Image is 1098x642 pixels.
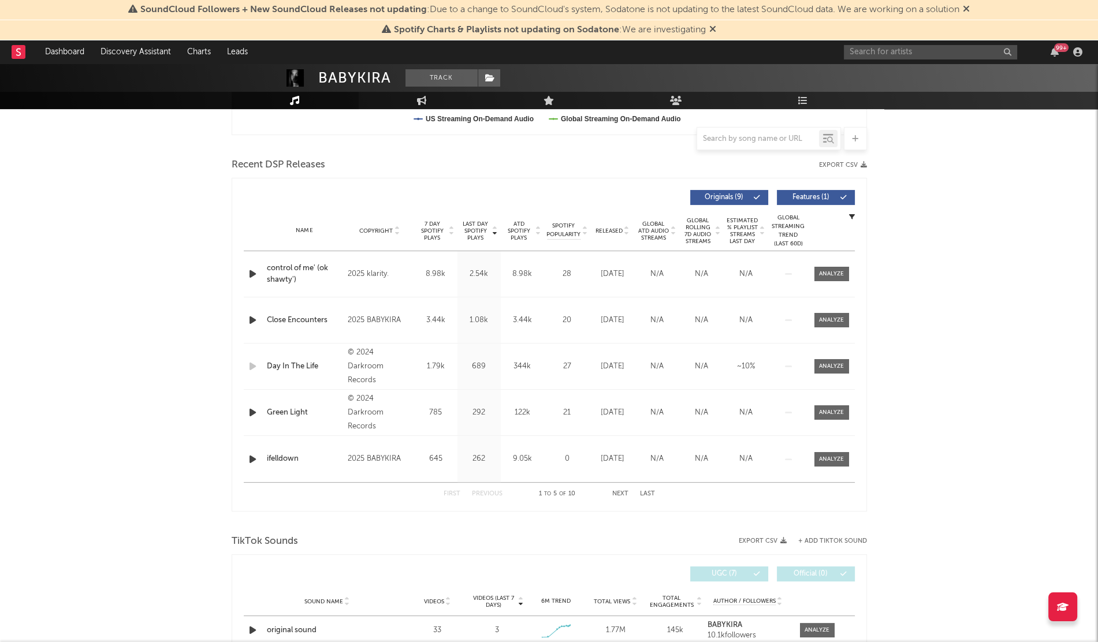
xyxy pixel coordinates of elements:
a: original sound [267,625,388,636]
div: 3.44k [417,315,455,326]
span: Estimated % Playlist Streams Last Day [727,217,758,245]
div: N/A [682,453,721,465]
div: [DATE] [593,453,632,465]
a: Day In The Life [267,361,343,372]
div: 28 [547,268,587,280]
div: 8.98k [504,268,541,280]
span: Videos [424,598,444,605]
a: Green Light [267,407,343,419]
a: ifelldown [267,453,343,465]
div: 6M Trend [529,597,583,606]
div: 122k [504,407,541,419]
a: Leads [219,40,256,64]
span: : We are investigating [394,25,706,35]
button: Export CSV [739,538,787,544]
div: N/A [638,453,676,465]
a: Discovery Assistant [92,40,179,64]
div: © 2024 Darkroom Records [348,346,411,387]
div: 20 [547,315,587,326]
button: Last [640,491,655,497]
button: First [444,491,460,497]
div: 27 [547,361,587,372]
div: 21 [547,407,587,419]
a: Close Encounters [267,315,343,326]
span: Spotify Popularity [546,222,580,239]
div: 1 5 10 [526,487,589,501]
div: 785 [417,407,455,419]
div: N/A [682,268,721,280]
div: 8.98k [417,268,455,280]
div: 0 [547,453,587,465]
div: 10.1k followers [708,632,788,640]
div: N/A [727,268,765,280]
span: Recent DSP Releases [232,158,325,172]
span: Originals ( 9 ) [698,194,751,201]
span: SoundCloud Followers + New SoundCloud Releases not updating [140,5,427,14]
div: 2025 BABYKIRA [348,452,411,466]
span: Total Views [594,598,630,605]
span: Official ( 0 ) [784,570,838,577]
div: 1.08k [460,315,498,326]
div: 2025 klarity. [348,267,411,281]
div: 3.44k [504,315,541,326]
span: Videos (last 7 days) [470,595,516,609]
span: Spotify Charts & Playlists not updating on Sodatone [394,25,619,35]
div: 645 [417,453,455,465]
button: + Add TikTok Sound [787,538,867,544]
button: Next [612,491,628,497]
div: 344k [504,361,541,372]
span: : Due to a change to SoundCloud's system, Sodatone is not updating to the latest SoundCloud data.... [140,5,959,14]
div: 145k [648,625,702,636]
span: Dismiss [963,5,970,14]
div: [DATE] [593,315,632,326]
input: Search for artists [844,45,1017,59]
button: Originals(9) [690,190,768,205]
div: Global Streaming Trend (Last 60D) [771,214,806,248]
div: N/A [638,268,676,280]
div: 2025 BABYKIRA [348,313,411,327]
button: Official(0) [777,566,855,581]
span: Global Rolling 7D Audio Streams [682,217,714,245]
div: 33 [411,625,464,636]
div: [DATE] [593,407,632,419]
div: 1.79k [417,361,455,372]
div: ~ 10 % [727,361,765,372]
div: N/A [727,407,765,419]
div: 1.77M [589,625,642,636]
button: UGC(7) [690,566,768,581]
div: 99 + [1054,43,1069,52]
div: BABYKIRA [318,69,391,87]
span: TikTok Sounds [232,535,298,548]
strong: BABYKIRA [708,621,742,629]
a: BABYKIRA [708,621,788,629]
div: 9.05k [504,453,541,465]
span: Released [595,227,623,234]
div: N/A [638,407,676,419]
span: UGC ( 7 ) [698,570,751,577]
div: N/A [727,315,765,326]
span: Total Engagements [648,595,695,609]
div: 262 [460,453,498,465]
div: 689 [460,361,498,372]
a: control of me' (ok shawty') [267,263,343,285]
div: Name [267,226,343,235]
button: Export CSV [819,162,867,169]
span: ATD Spotify Plays [504,221,534,241]
span: Features ( 1 ) [784,194,838,201]
span: Copyright [359,227,393,234]
div: N/A [638,361,676,372]
text: Global Streaming On-Demand Audio [560,115,680,123]
div: N/A [682,361,721,372]
span: 7 Day Spotify Plays [417,221,448,241]
span: Author / Followers [713,598,776,605]
div: 2.54k [460,268,498,280]
span: Last Day Spotify Plays [460,221,491,241]
div: N/A [727,453,765,465]
div: 292 [460,407,498,419]
button: Track [405,69,478,87]
span: of [559,491,566,497]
